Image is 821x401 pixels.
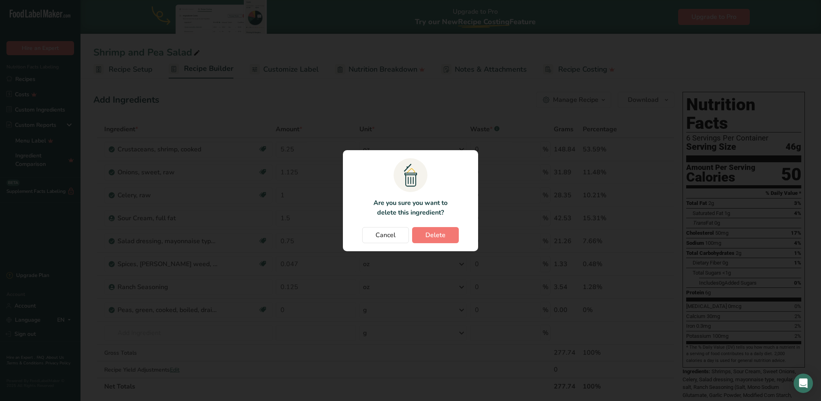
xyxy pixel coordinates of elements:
span: Cancel [375,230,396,240]
div: Open Intercom Messenger [794,374,813,393]
button: Cancel [362,227,409,243]
p: Are you sure you want to delete this ingredient? [369,198,452,217]
button: Delete [412,227,459,243]
span: Delete [425,230,446,240]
